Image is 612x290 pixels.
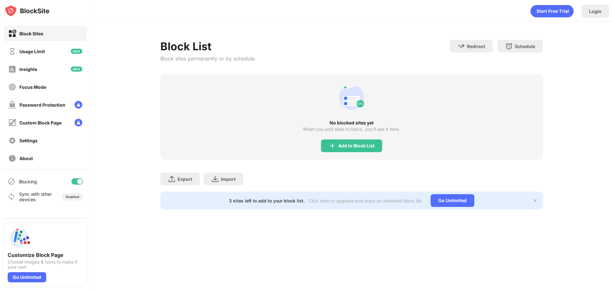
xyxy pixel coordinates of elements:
div: Insights [19,67,37,72]
img: push-custom-page.svg [8,226,31,249]
div: Export [178,176,192,182]
div: Redirect [467,44,485,49]
div: Customize Block Page [8,252,83,258]
div: Go Unlimited [8,272,46,282]
img: new-icon.svg [71,67,82,72]
div: animation [530,5,574,18]
img: insights-off.svg [8,65,16,73]
div: When you add sites to block, you’ll see it here. [303,127,400,132]
div: animation [336,82,367,113]
div: Usage Limit [19,49,45,54]
div: Block Sites [19,31,43,36]
img: sync-icon.svg [8,193,15,201]
div: Schedule [515,44,535,49]
img: about-off.svg [8,154,16,162]
img: time-usage-off.svg [8,47,16,55]
div: 3 sites left to add to your block list. [229,198,305,203]
img: lock-menu.svg [75,119,82,126]
div: Focus Mode [19,84,46,90]
div: Go Unlimited [431,194,474,207]
img: focus-off.svg [8,83,16,91]
div: Password Protection [19,102,65,108]
img: customize-block-page-off.svg [8,119,16,127]
div: Settings [19,138,38,143]
div: Choose images & texts to make it your own [8,259,83,270]
img: x-button.svg [533,198,538,203]
img: blocking-icon.svg [8,178,15,185]
img: logo-blocksite.svg [4,4,49,17]
img: new-icon.svg [71,49,82,54]
div: Sync with other devices [19,191,52,202]
div: Custom Block Page [19,120,62,125]
div: Add to Block List [338,143,375,148]
div: Blocking [19,179,37,184]
div: Block sites permanently or by schedule [160,55,255,62]
div: Login [589,9,601,14]
img: lock-menu.svg [75,101,82,109]
div: Click here to upgrade and enjoy an unlimited block list. [309,198,423,203]
div: Block List [160,40,255,53]
div: No blocked sites yet [160,120,543,125]
div: Disabled [66,195,79,199]
div: Import [221,176,236,182]
img: block-on.svg [8,30,16,38]
img: settings-off.svg [8,137,16,145]
div: About [19,156,33,161]
img: password-protection-off.svg [8,101,16,109]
